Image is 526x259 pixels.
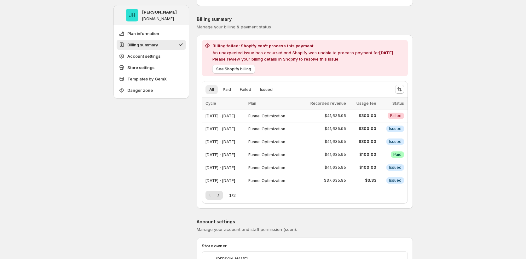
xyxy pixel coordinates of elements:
[350,126,376,131] span: $300.00
[202,243,408,249] p: Store owner
[379,50,393,55] span: [DATE]
[350,139,376,144] span: $300.00
[350,178,376,183] span: $3.33
[209,87,214,92] span: All
[248,101,256,106] span: Plan
[117,51,186,61] button: Account settings
[126,9,138,21] span: Jena Hoang
[127,30,159,37] span: Plan information
[197,16,413,22] p: Billing summary
[127,42,158,48] span: Billing summary
[248,139,285,144] span: Funnel Optimization
[214,191,223,200] button: Next
[197,24,271,29] span: Manage your billing & payment status
[117,40,186,50] button: Billing summary
[248,127,285,131] span: Funnel Optimization
[117,85,186,95] button: Danger zone
[127,87,153,93] span: Danger zone
[395,85,404,94] button: Sort the results
[197,227,297,232] span: Manage your account and staff permission (soon).
[248,165,285,170] span: Funnel Optimization
[350,152,376,157] span: $100.00
[389,126,402,131] span: Issued
[260,87,273,92] span: Issued
[205,101,216,106] span: Cycle
[142,16,174,21] p: [DOMAIN_NAME]
[325,126,346,131] span: $41,635.95
[205,191,223,200] nav: Pagination
[248,114,285,118] span: Funnel Optimization
[393,152,402,157] span: Paid
[310,101,346,106] span: Recorded revenue
[389,165,402,170] span: Issued
[212,65,255,74] button: See Shopify billing
[390,113,402,118] span: Failed
[129,12,135,18] text: JH
[205,152,235,157] span: [DATE] - [DATE]
[212,43,405,49] h2: Billing failed: Shopify can't process this payment
[205,165,235,170] span: [DATE] - [DATE]
[223,87,231,92] span: Paid
[324,178,346,183] span: $37,635.95
[389,139,402,144] span: Issued
[197,219,413,225] p: Account settings
[325,165,346,170] span: $41,635.95
[117,62,186,73] button: Store settings
[142,9,177,15] p: [PERSON_NAME]
[127,53,160,59] span: Account settings
[350,165,376,170] span: $100.00
[127,64,154,71] span: Store settings
[325,152,346,157] span: $41,635.95
[392,101,404,106] span: Status
[212,50,405,62] p: An unexpected issue has occurred and Shopify was unable to process payment for . Please review yo...
[127,76,167,82] span: Templates by GemX
[248,152,285,157] span: Funnel Optimization
[216,67,251,72] span: See Shopify billing
[325,139,346,144] span: $41,635.95
[117,74,186,84] button: Templates by GemX
[205,127,235,131] span: [DATE] - [DATE]
[205,139,235,144] span: [DATE] - [DATE]
[205,178,235,183] span: [DATE] - [DATE]
[356,101,376,106] span: Usage fee
[389,178,402,183] span: Issued
[248,178,285,183] span: Funnel Optimization
[117,28,186,38] button: Plan information
[350,113,376,118] span: $300.00
[240,87,251,92] span: Failed
[205,114,235,118] span: [DATE] - [DATE]
[325,113,346,118] span: $41,635.95
[229,192,236,198] span: 1 / 2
